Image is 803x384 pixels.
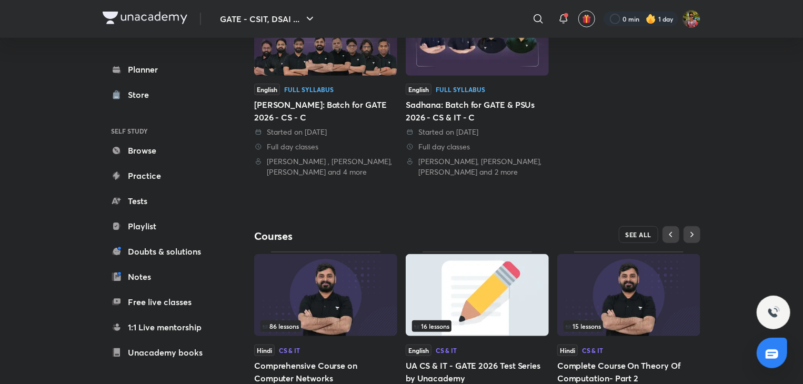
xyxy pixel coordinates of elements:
[260,320,391,332] div: infosection
[564,320,694,332] div: left
[626,231,652,238] span: SEE ALL
[103,291,225,312] a: Free live classes
[103,342,225,363] a: Unacademy books
[103,317,225,338] a: 1:1 Live mentorship
[103,140,225,161] a: Browse
[406,142,549,152] div: Full day classes
[279,347,300,353] div: CS & IT
[566,323,601,329] span: 15 lessons
[103,12,187,27] a: Company Logo
[406,254,549,336] img: Thumbnail
[254,229,477,243] h4: Courses
[103,12,187,24] img: Company Logo
[103,59,225,80] a: Planner
[682,10,700,28] img: Shubhashis Bhattacharjee
[103,190,225,211] a: Tests
[260,320,391,332] div: left
[254,156,397,177] div: Rahul , Pankaj Sharma, Ankit Kumar and 4 more
[412,320,543,332] div: infocontainer
[103,84,225,105] a: Store
[557,254,700,336] img: Thumbnail
[767,306,780,319] img: ttu
[557,345,578,356] span: Hindi
[254,98,397,124] div: [PERSON_NAME]: Batch for GATE 2026 - CS - C
[406,345,431,356] span: English
[414,323,449,329] span: 16 lessons
[254,84,280,95] span: English
[406,98,549,124] div: Sadhana: Batch for GATE & PSUs 2026 - CS & IT - C
[103,122,225,140] h6: SELF STUDY
[128,88,155,101] div: Store
[103,216,225,237] a: Playlist
[436,347,457,353] div: CS & IT
[564,320,694,332] div: infosection
[406,127,549,137] div: Started on 25 Oct 2024
[103,266,225,287] a: Notes
[103,241,225,262] a: Doubts & solutions
[436,86,485,93] div: Full Syllabus
[260,320,391,332] div: infocontainer
[254,345,275,356] span: Hindi
[412,320,543,332] div: infosection
[564,320,694,332] div: infocontainer
[284,86,334,93] div: Full Syllabus
[406,156,549,177] div: Sweta Kumari, Aman Raj, Ankush Saklecha and 2 more
[582,347,603,353] div: CS & IT
[254,127,397,137] div: Started on 15 Nov 2024
[406,84,431,95] span: English
[582,14,591,24] img: avatar
[646,14,656,24] img: streak
[103,165,225,186] a: Practice
[254,142,397,152] div: Full day classes
[254,254,397,336] img: Thumbnail
[263,323,299,329] span: 86 lessons
[214,8,323,29] button: GATE - CSIT, DSAI ...
[578,11,595,27] button: avatar
[619,226,659,243] button: SEE ALL
[412,320,543,332] div: left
